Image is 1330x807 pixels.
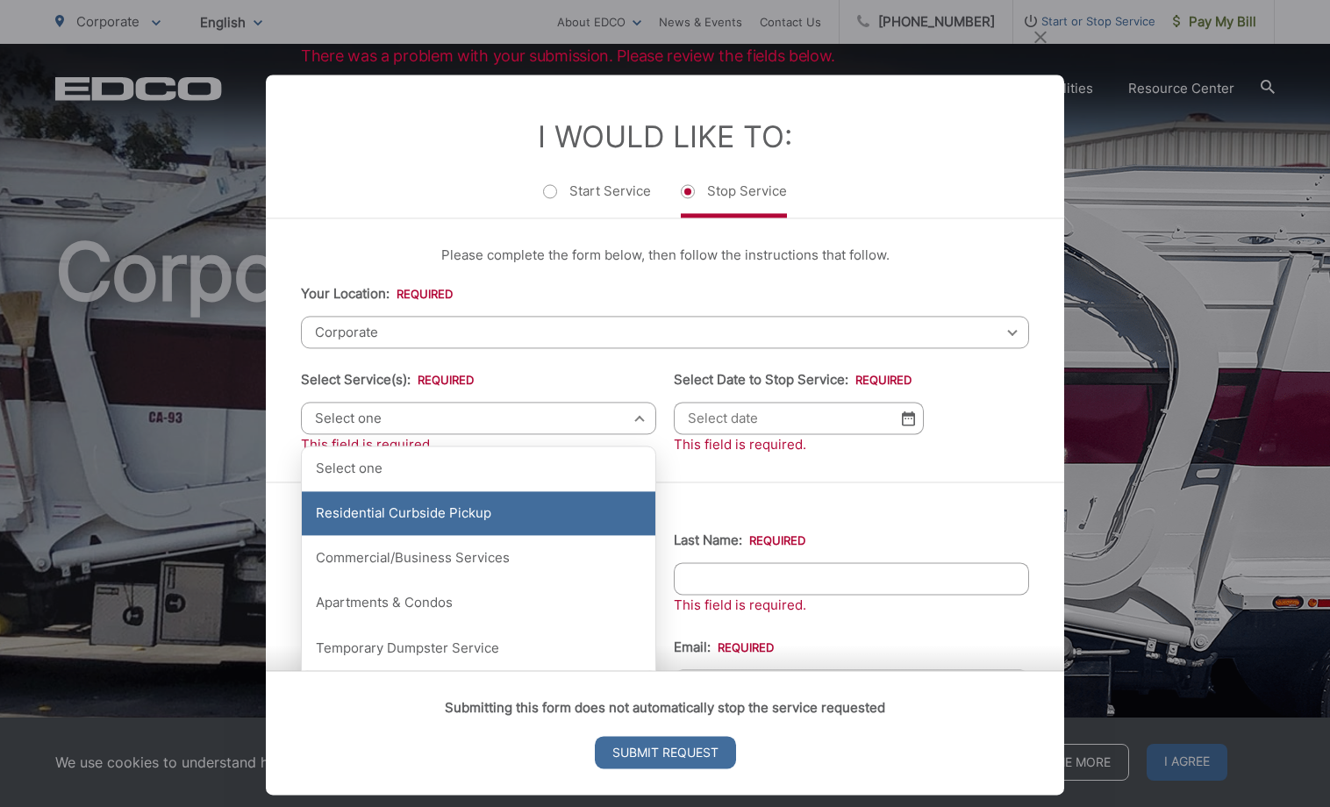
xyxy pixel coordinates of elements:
p: Please complete the form below, then follow the instructions that follow. [301,245,1029,266]
strong: Submitting this form does not automatically stop the service requested [445,700,885,717]
label: Stop Service [681,182,787,218]
h2: There was a problem with your submission. Please review the fields below. [266,11,1064,75]
label: Email: [674,639,774,655]
input: Submit Request [595,737,736,769]
div: This field is required. [674,595,1029,616]
div: Select one [302,446,655,490]
input: Select date [674,402,924,434]
label: Your Location: [301,286,453,302]
img: Select date [902,411,915,425]
label: Last Name: [674,532,805,548]
div: Commercial/Business Services [302,537,655,581]
div: Residential Curbside Pickup [302,492,655,536]
label: Select Service(s): [301,372,474,388]
div: Apartments & Condos [302,582,655,625]
label: Start Service [543,182,651,218]
div: Temporary Dumpster Service [302,626,655,670]
span: Corporate [301,316,1029,348]
div: This field is required. [674,434,924,455]
label: Select Date to Stop Service: [674,372,912,388]
label: I Would Like To: [538,118,792,154]
span: Select one [301,402,656,434]
div: This field is required. [301,434,656,455]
